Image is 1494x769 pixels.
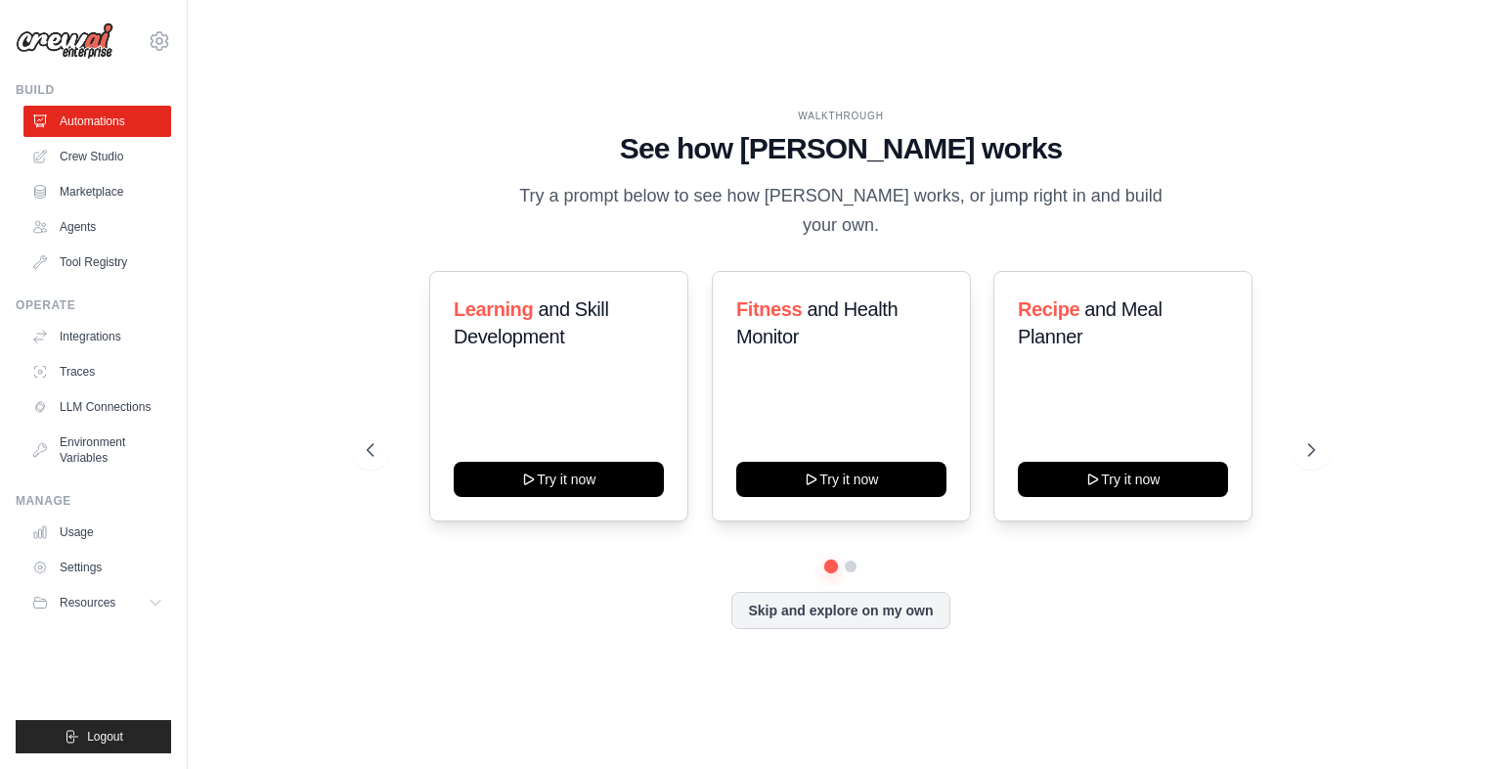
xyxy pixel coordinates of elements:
div: WALKTHROUGH [367,109,1315,123]
span: Learning [454,298,533,320]
a: Usage [23,517,171,548]
a: Traces [23,356,171,387]
button: Try it now [736,462,946,497]
div: Operate [16,297,171,313]
p: Try a prompt below to see how [PERSON_NAME] works, or jump right in and build your own. [512,182,1169,240]
span: and Skill Development [454,298,608,347]
span: Fitness [736,298,802,320]
a: Automations [23,106,171,137]
button: Skip and explore on my own [731,592,949,629]
button: Resources [23,587,171,618]
span: and Health Monitor [736,298,898,347]
div: Build [16,82,171,98]
button: Logout [16,720,171,753]
a: Marketplace [23,176,171,207]
a: Crew Studio [23,141,171,172]
h1: See how [PERSON_NAME] works [367,131,1315,166]
span: and Meal Planner [1018,298,1162,347]
span: Resources [60,595,115,611]
span: Recipe [1018,298,1079,320]
a: Environment Variables [23,427,171,474]
div: Manage [16,493,171,509]
a: Tool Registry [23,247,171,278]
a: Agents [23,211,171,243]
a: Settings [23,552,171,583]
button: Try it now [1018,462,1228,497]
span: Logout [87,729,123,745]
a: Integrations [23,321,171,352]
button: Try it now [454,462,664,497]
a: LLM Connections [23,391,171,423]
img: Logo [16,23,113,60]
